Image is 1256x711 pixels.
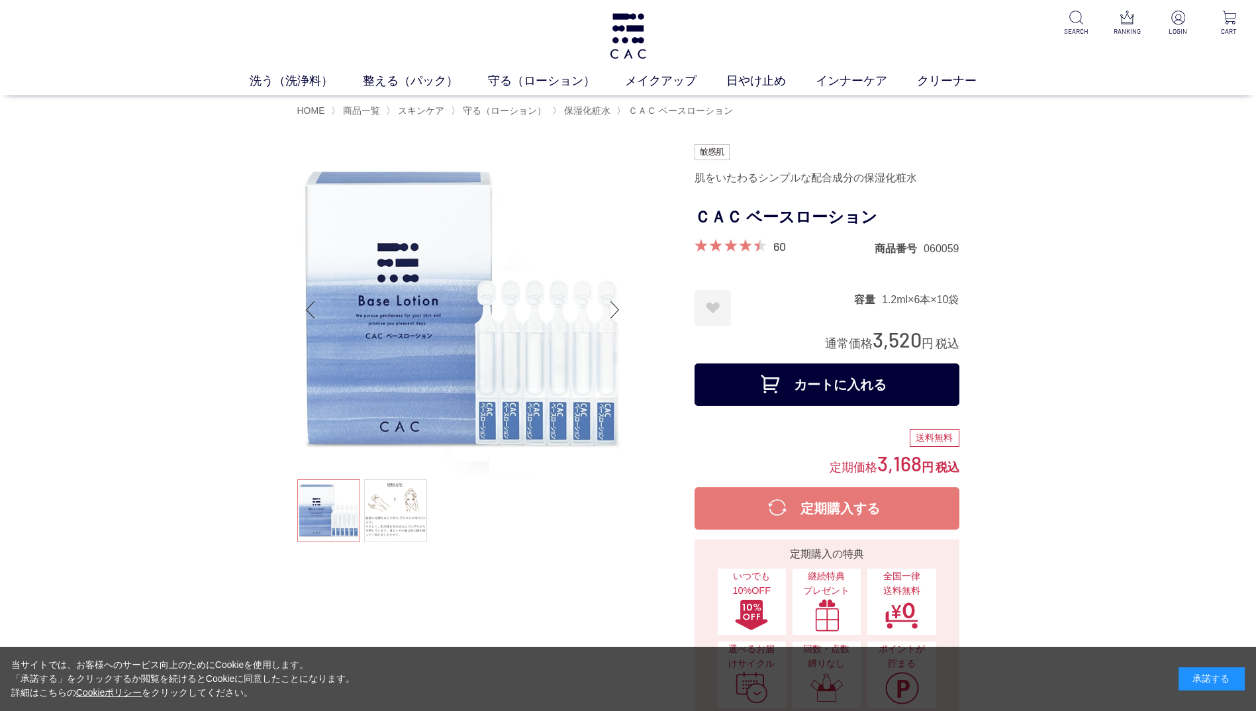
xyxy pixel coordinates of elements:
span: 守る（ローション） [463,105,546,116]
a: スキンケア [395,105,444,116]
span: 通常価格 [825,337,873,350]
p: RANKING [1111,26,1143,36]
a: クリーナー [917,72,1006,90]
a: 整える（パック） [363,72,488,90]
a: CART [1213,11,1245,36]
div: 承諾する [1179,667,1245,690]
span: 税込 [936,337,959,350]
img: 敏感肌 [695,144,730,160]
span: いつでも10%OFF [724,569,779,598]
span: スキンケア [398,105,444,116]
span: 回数・点数縛りなし [799,642,854,671]
a: Cookieポリシー [76,687,142,698]
div: 当サイトでは、お客様へのサービス向上のためにCookieを使用します。 「承諾する」をクリックするか閲覧を続けるとCookieに同意したことになります。 詳細はこちらの をクリックしてください。 [11,658,356,700]
span: 円 [922,461,934,474]
li: 〉 [616,105,736,117]
span: 3,520 [873,327,922,352]
dd: 1.2ml×6本×10袋 [882,293,959,307]
span: 円 [922,337,934,350]
li: 〉 [331,105,383,117]
span: 全国一律 送料無料 [874,569,929,598]
a: 60 [773,239,786,254]
a: 日やけ止め [726,72,816,90]
a: メイクアップ [625,72,726,90]
button: 定期購入する [695,487,959,530]
img: 全国一律送料無料 [885,598,919,632]
button: カートに入れる [695,363,959,406]
div: Previous slide [297,283,324,336]
div: Next slide [602,283,628,336]
img: いつでも10%OFF [734,598,769,632]
dd: 060059 [924,242,959,256]
a: RANKING [1111,11,1143,36]
a: お気に入りに登録する [695,290,731,326]
img: ＣＡＣ ベースローション [297,144,628,475]
span: 3,168 [877,451,922,475]
span: 商品一覧 [343,105,380,116]
div: 定期購入の特典 [700,546,954,562]
dt: 容量 [854,293,882,307]
p: SEARCH [1060,26,1092,36]
p: CART [1213,26,1245,36]
a: 守る（ローション） [460,105,546,116]
a: 洗う（洗浄料） [250,72,363,90]
span: ＣＡＣ ベースローション [628,105,733,116]
span: 税込 [936,461,959,474]
a: 商品一覧 [340,105,380,116]
img: logo [608,13,648,59]
dt: 商品番号 [875,242,924,256]
p: LOGIN [1162,26,1194,36]
div: 肌をいたわるシンプルな配合成分の保湿化粧水 [695,167,959,189]
span: 保湿化粧水 [564,105,610,116]
a: ＣＡＣ ベースローション [626,105,733,116]
span: 定期価格 [830,459,877,474]
span: ポイントが貯まる [874,642,929,671]
a: 守る（ローション） [488,72,625,90]
li: 〉 [451,105,550,117]
a: SEARCH [1060,11,1092,36]
h1: ＣＡＣ ベースローション [695,203,959,232]
a: HOME [297,105,325,116]
a: インナーケア [816,72,917,90]
a: 保湿化粧水 [561,105,610,116]
img: 継続特典プレゼント [810,598,844,632]
li: 〉 [386,105,448,117]
li: 〉 [552,105,614,117]
span: 選べるお届けサイクル [724,642,779,671]
div: 送料無料 [910,429,959,448]
span: 継続特典 プレゼント [799,569,854,598]
a: LOGIN [1162,11,1194,36]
